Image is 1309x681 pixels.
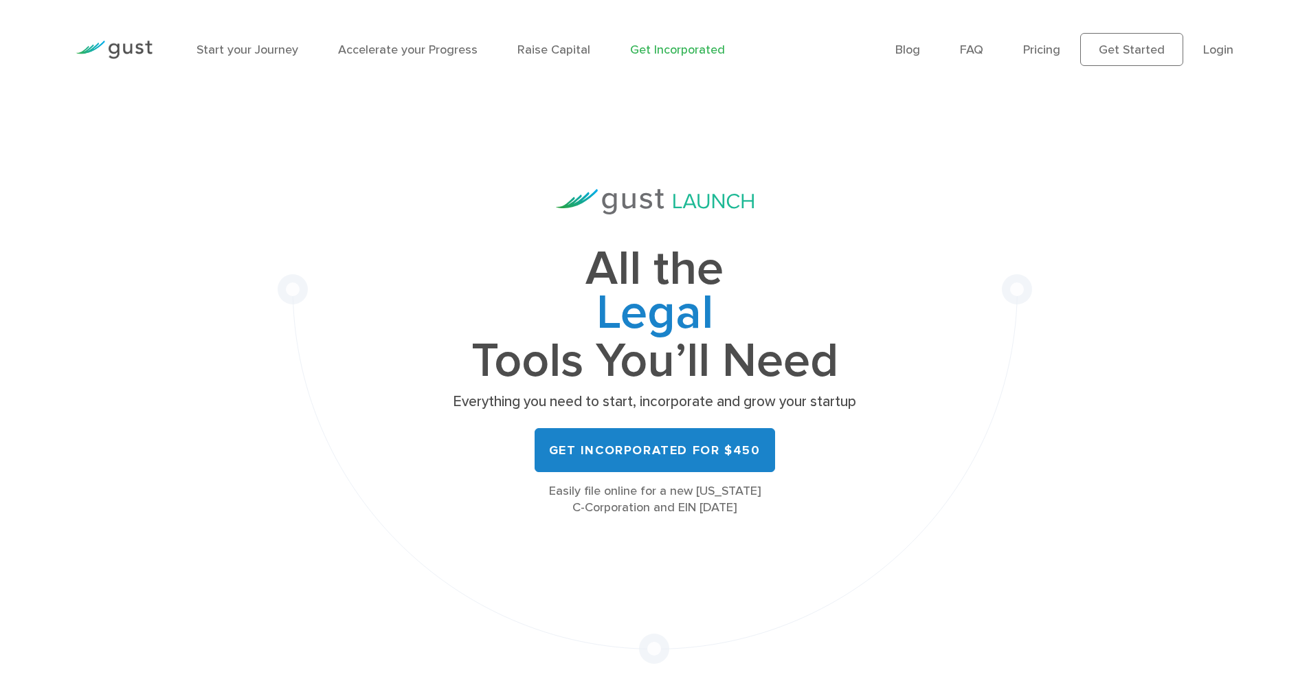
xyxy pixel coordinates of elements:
[1023,43,1060,57] a: Pricing
[449,247,861,383] h1: All the Tools You’ll Need
[1203,43,1233,57] a: Login
[449,392,861,412] p: Everything you need to start, incorporate and grow your startup
[76,41,153,59] img: Gust Logo
[1080,33,1183,66] a: Get Started
[895,43,920,57] a: Blog
[535,428,775,472] a: Get Incorporated for $450
[960,43,983,57] a: FAQ
[517,43,590,57] a: Raise Capital
[338,43,478,57] a: Accelerate your Progress
[449,483,861,516] div: Easily file online for a new [US_STATE] C-Corporation and EIN [DATE]
[197,43,298,57] a: Start your Journey
[449,291,861,339] span: Legal
[556,189,754,214] img: Gust Launch Logo
[630,43,725,57] a: Get Incorporated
